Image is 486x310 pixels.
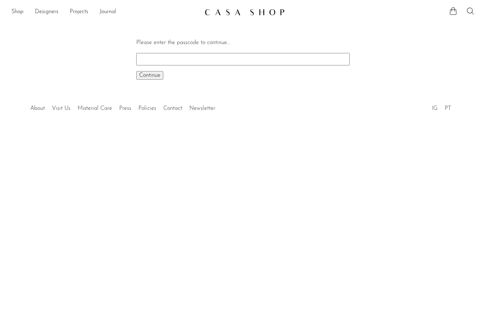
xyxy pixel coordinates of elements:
a: About [30,106,45,111]
a: IG [432,106,438,111]
ul: Quick links [27,100,219,113]
span: Continue [139,73,160,78]
a: Visit Us [52,106,70,111]
a: Material Care [78,106,112,111]
a: Policies [138,106,156,111]
button: Continue [136,71,163,80]
ul: Social Medias [428,100,455,113]
a: Projects [70,7,88,17]
a: Shop [11,7,23,17]
label: Please enter the passcode to continue... [136,40,230,46]
a: Press [119,106,131,111]
a: Contact [163,106,182,111]
ul: NEW HEADER MENU [11,6,199,18]
nav: Desktop navigation [11,6,199,18]
a: PT [445,106,451,111]
a: Designers [35,7,58,17]
a: Journal [100,7,116,17]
